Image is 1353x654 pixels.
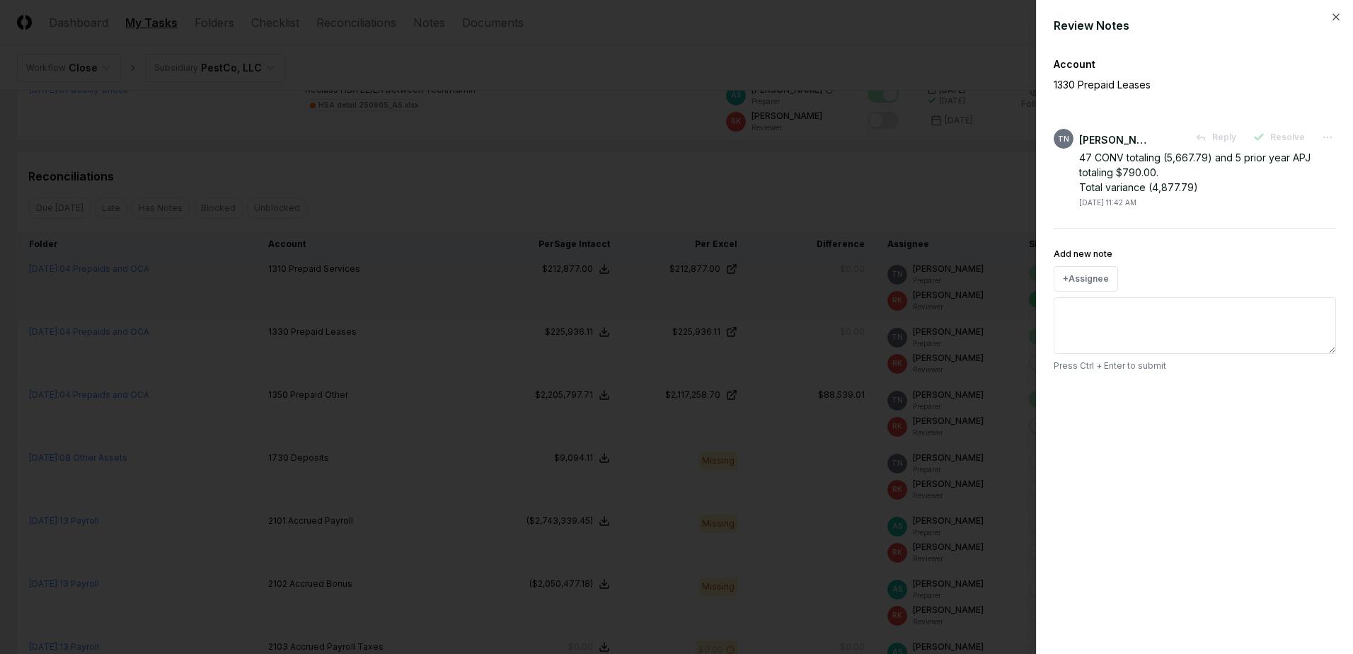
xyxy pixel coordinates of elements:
[1270,131,1305,144] span: Resolve
[1054,77,1287,92] p: 1330 Prepaid Leases
[1054,17,1336,34] div: Review Notes
[1187,125,1245,150] button: Reply
[1054,360,1336,372] p: Press Ctrl + Enter to submit
[1058,134,1069,144] span: TN
[1245,125,1313,150] button: Resolve
[1079,132,1150,147] div: [PERSON_NAME]
[1079,150,1336,195] div: 47 CONV totaling (5,667.79) and 5 prior year APJ totaling $790.00. Total variance (4,877.79)
[1054,248,1112,259] label: Add new note
[1054,266,1118,292] button: +Assignee
[1079,197,1136,208] div: [DATE] 11:42 AM
[1054,57,1336,71] div: Account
